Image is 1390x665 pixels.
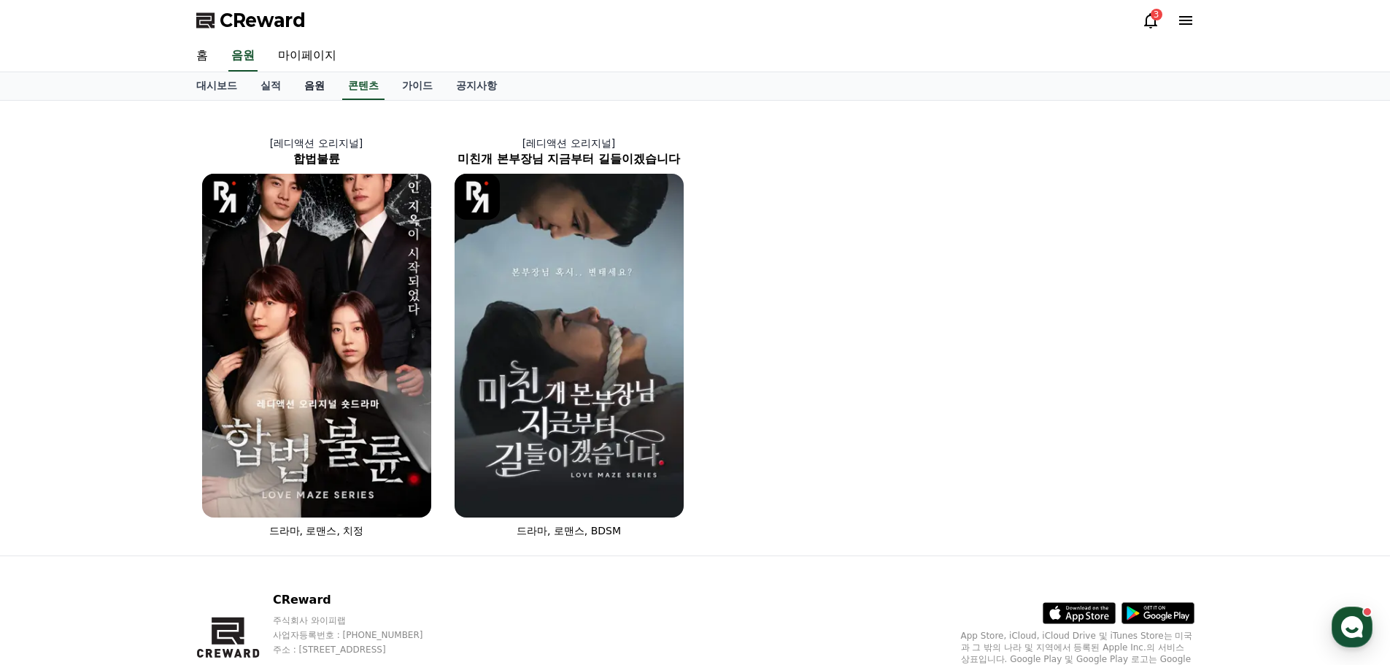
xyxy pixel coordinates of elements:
[273,644,451,656] p: 주소 : [STREET_ADDRESS]
[293,72,336,100] a: 음원
[228,41,258,72] a: 음원
[196,9,306,32] a: CReward
[390,72,444,100] a: 가이드
[443,150,695,168] h2: 미친개 본부장님 지금부터 길들이겠습니다
[443,136,695,150] p: [레디액션 오리지널]
[1151,9,1162,20] div: 3
[185,72,249,100] a: 대시보드
[443,124,695,550] a: [레디액션 오리지널] 미친개 본부장님 지금부터 길들이겠습니다 미친개 본부장님 지금부터 길들이겠습니다 [object Object] Logo 드라마, 로맨스, BDSM
[444,72,509,100] a: 공지사항
[202,174,431,518] img: 합법불륜
[455,174,501,220] img: [object Object] Logo
[190,136,443,150] p: [레디액션 오리지널]
[202,174,248,220] img: [object Object] Logo
[273,629,451,641] p: 사업자등록번호 : [PHONE_NUMBER]
[273,591,451,609] p: CReward
[190,150,443,168] h2: 합법불륜
[134,485,151,497] span: 대화
[188,463,280,499] a: 설정
[185,41,220,72] a: 홈
[220,9,306,32] span: CReward
[342,72,385,100] a: 콘텐츠
[46,485,55,496] span: 홈
[4,463,96,499] a: 홈
[190,124,443,550] a: [레디액션 오리지널] 합법불륜 합법불륜 [object Object] Logo 드라마, 로맨스, 치정
[1142,12,1159,29] a: 3
[249,72,293,100] a: 실적
[517,525,621,537] span: 드라마, 로맨스, BDSM
[225,485,243,496] span: 설정
[455,174,684,518] img: 미친개 본부장님 지금부터 길들이겠습니다
[266,41,348,72] a: 마이페이지
[273,615,451,626] p: 주식회사 와이피랩
[269,525,364,537] span: 드라마, 로맨스, 치정
[96,463,188,499] a: 대화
